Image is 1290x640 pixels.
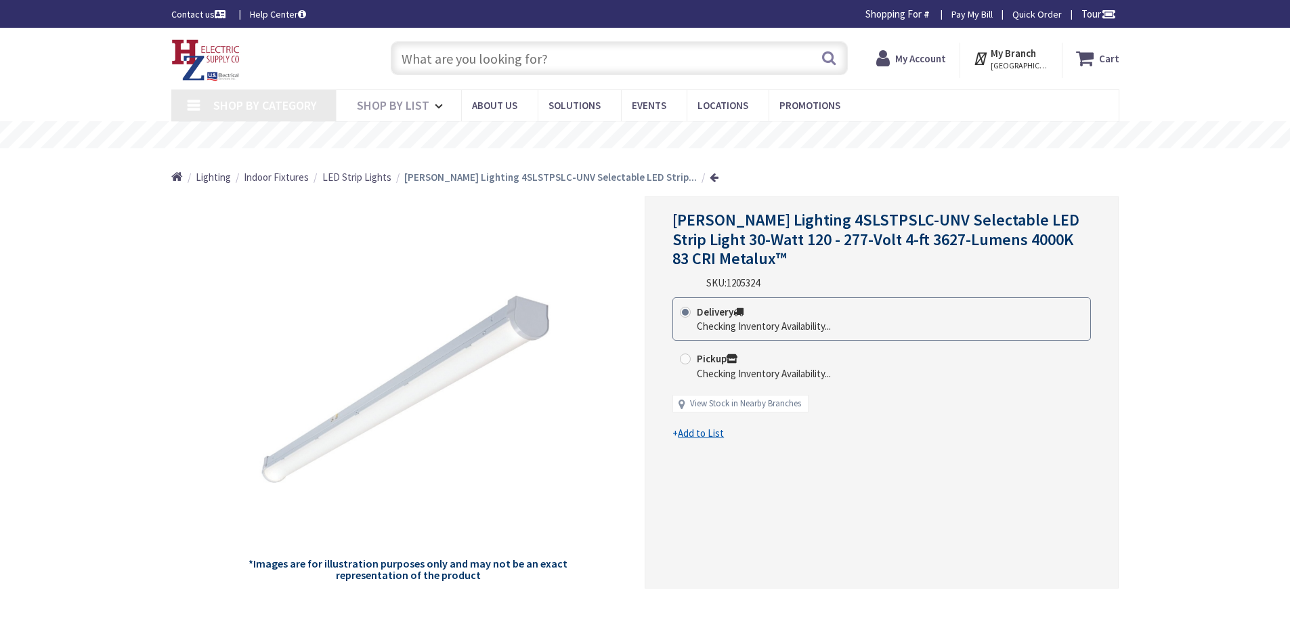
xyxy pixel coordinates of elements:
[213,98,317,113] span: Shop By Category
[697,352,737,365] strong: Pickup
[672,426,724,440] a: +Add to List
[196,171,231,184] span: Lighting
[632,99,666,112] span: Events
[526,128,767,143] rs-layer: Free Same Day Pickup at 8 Locations
[895,52,946,65] strong: My Account
[924,7,930,20] strong: #
[697,305,744,318] strong: Delivery
[171,7,228,21] a: Contact us
[973,46,1048,70] div: My Branch [GEOGRAPHIC_DATA], [GEOGRAPHIC_DATA]
[404,171,697,184] strong: [PERSON_NAME] Lighting 4SLSTPSLC-UNV Selectable LED Strip...
[697,99,748,112] span: Locations
[322,170,391,184] a: LED Strip Lights
[322,171,391,184] span: LED Strip Lights
[171,39,240,81] img: HZ Electric Supply
[672,427,724,440] span: +
[1012,7,1062,21] a: Quick Order
[672,209,1079,270] span: [PERSON_NAME] Lighting 4SLSTPSLC-UNV Selectable LED Strip Light 30-Watt 120 - 277-Volt 4-ft 3627-...
[697,319,831,333] div: Checking Inventory Availability...
[1099,46,1119,70] strong: Cart
[472,99,517,112] span: About Us
[244,171,309,184] span: Indoor Fixtures
[250,7,306,21] a: Help Center
[678,427,724,440] u: Add to List
[247,225,569,547] img: Cooper Lighting 4SLSTPSLC-UNV Selectable LED Strip Light 30-Watt 120 - 277-Volt 4-ft 3627-Lumens ...
[779,99,840,112] span: Promotions
[991,60,1048,71] span: [GEOGRAPHIC_DATA], [GEOGRAPHIC_DATA]
[951,7,993,21] a: Pay My Bill
[876,46,946,70] a: My Account
[196,170,231,184] a: Lighting
[247,558,569,582] h5: *Images are for illustration purposes only and may not be an exact representation of the product
[549,99,601,112] span: Solutions
[697,366,831,381] div: Checking Inventory Availability...
[727,276,760,289] span: 1205324
[1076,46,1119,70] a: Cart
[357,98,429,113] span: Shop By List
[706,276,760,290] div: SKU:
[865,7,922,20] span: Shopping For
[690,398,801,410] a: View Stock in Nearby Branches
[244,170,309,184] a: Indoor Fixtures
[991,47,1036,60] strong: My Branch
[1081,7,1116,20] span: Tour
[391,41,848,75] input: What are you looking for?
